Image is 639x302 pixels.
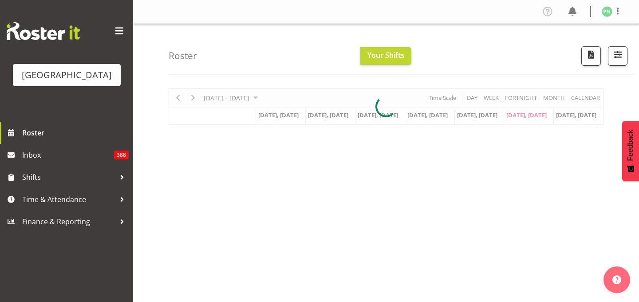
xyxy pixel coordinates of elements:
div: [GEOGRAPHIC_DATA] [22,68,112,82]
span: Inbox [22,148,114,162]
button: Filter Shifts [608,46,627,66]
img: penny-navidad674.jpg [602,6,612,17]
span: Your Shifts [367,50,404,60]
img: help-xxl-2.png [612,275,621,284]
span: 388 [114,151,129,159]
span: Finance & Reporting [22,215,115,228]
img: Rosterit website logo [7,22,80,40]
span: Feedback [627,130,635,161]
button: Your Shifts [360,47,411,65]
span: Roster [22,126,129,139]
button: Download a PDF of the roster according to the set date range. [581,46,601,66]
span: Shifts [22,171,115,184]
h4: Roster [169,51,197,61]
span: Time & Attendance [22,193,115,206]
button: Feedback - Show survey [622,121,639,181]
